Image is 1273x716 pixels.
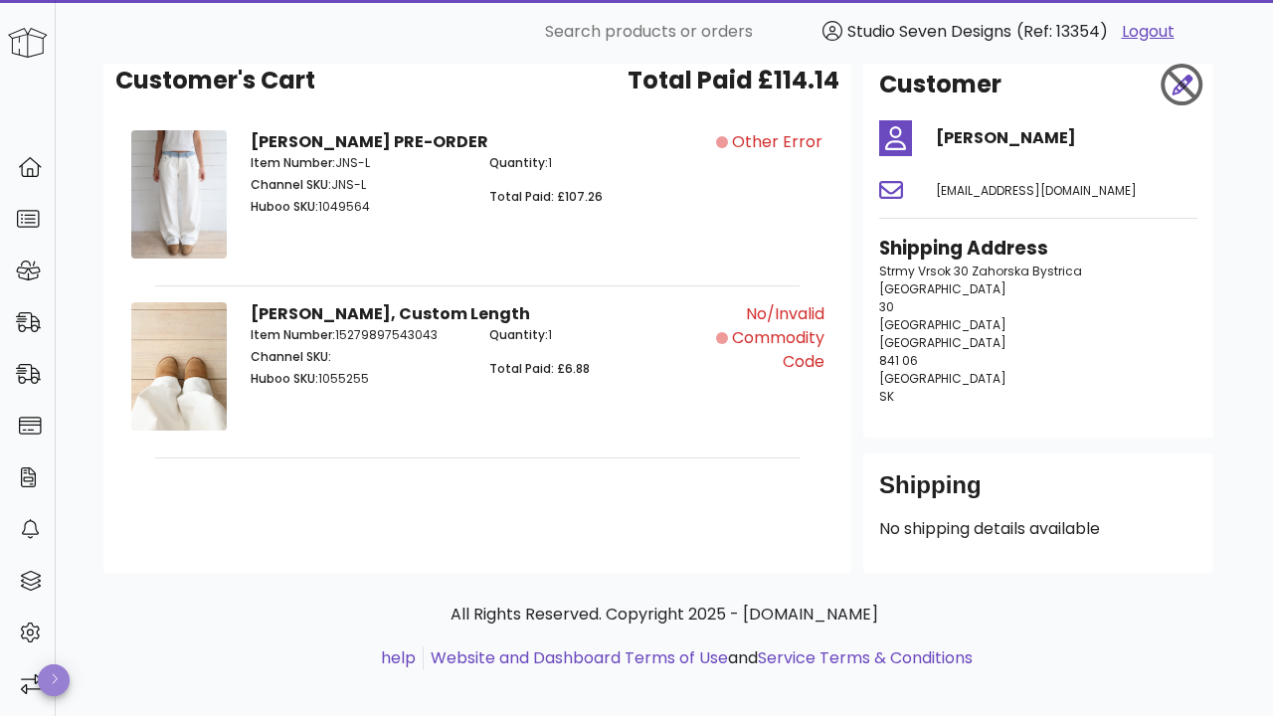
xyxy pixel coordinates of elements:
[251,326,465,344] p: 15279897543043
[251,130,488,153] strong: [PERSON_NAME] PRE-ORDER
[251,302,530,325] strong: [PERSON_NAME], Custom Length
[879,469,1197,517] div: Shipping
[251,370,465,388] p: 1055255
[489,154,548,171] span: Quantity:
[879,370,1006,387] span: [GEOGRAPHIC_DATA]
[489,360,590,377] span: Total Paid: £6.88
[115,63,315,98] span: Customer's Cart
[431,646,728,669] a: Website and Dashboard Terms of Use
[8,28,48,58] img: Huboo Logo
[251,154,335,171] span: Item Number:
[879,235,1197,263] h3: Shipping Address
[119,603,1209,626] p: All Rights Reserved. Copyright 2025 - [DOMAIN_NAME]
[936,182,1137,199] span: [EMAIL_ADDRESS][DOMAIN_NAME]
[251,326,335,343] span: Item Number:
[936,126,1197,150] h4: [PERSON_NAME]
[732,130,822,154] span: Other Error
[251,198,465,216] p: 1049564
[131,130,227,259] img: Product Image
[424,646,973,670] li: and
[381,646,416,669] a: help
[879,67,1001,102] h2: Customer
[847,20,1011,43] span: Studio Seven Designs
[1122,20,1175,44] a: Logout
[879,316,1006,333] span: [GEOGRAPHIC_DATA]
[879,517,1197,541] p: No shipping details available
[131,302,227,431] img: Product Image
[251,198,318,215] span: Huboo SKU:
[1016,20,1108,43] span: (Ref: 13354)
[879,388,894,405] span: SK
[251,176,465,194] p: JNS-L
[879,263,1082,297] span: Strmy Vrsok 30 Zahorska Bystrica [GEOGRAPHIC_DATA]
[251,370,318,387] span: Huboo SKU:
[489,326,704,344] p: 1
[758,646,973,669] a: Service Terms & Conditions
[251,348,331,365] span: Channel SKU:
[879,352,918,369] span: 841 06
[879,334,1006,351] span: [GEOGRAPHIC_DATA]
[251,154,465,172] p: JNS-L
[489,188,603,205] span: Total Paid: £107.26
[489,154,704,172] p: 1
[251,176,331,193] span: Channel SKU:
[489,326,548,343] span: Quantity:
[628,63,839,98] span: Total Paid £114.14
[732,302,824,374] span: No/Invalid Commodity Code
[879,298,894,315] span: 30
